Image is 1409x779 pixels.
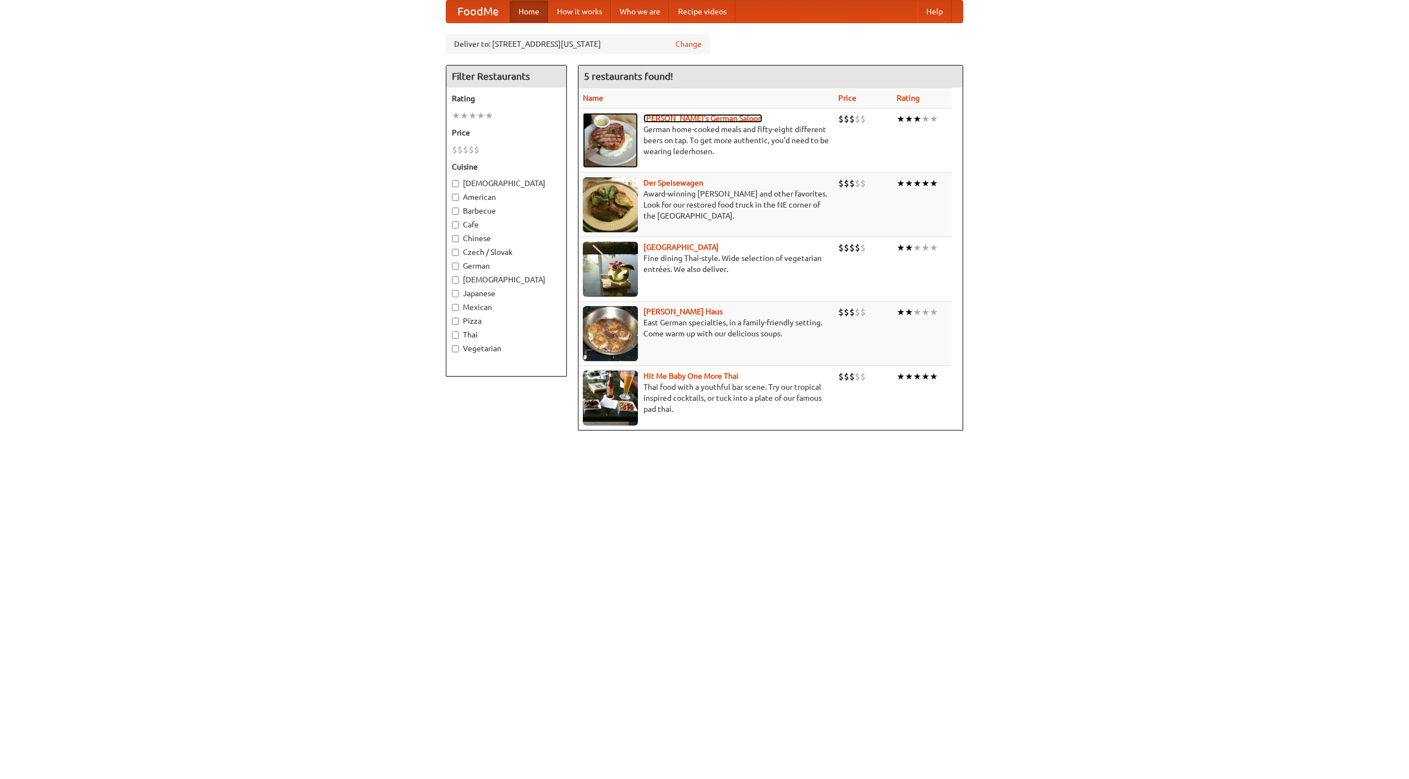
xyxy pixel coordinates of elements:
ng-pluralize: 5 restaurants found! [584,71,673,81]
h5: Cuisine [452,161,561,172]
li: $ [838,371,844,383]
li: $ [844,242,849,254]
li: ★ [905,177,913,189]
li: ★ [905,242,913,254]
li: $ [844,113,849,125]
li: $ [855,113,860,125]
a: How it works [548,1,611,23]
input: [DEMOGRAPHIC_DATA] [452,180,459,187]
input: Czech / Slovak [452,249,459,256]
label: Mexican [452,302,561,313]
label: [DEMOGRAPHIC_DATA] [452,178,561,189]
li: $ [457,144,463,156]
input: Vegetarian [452,345,459,352]
label: American [452,192,561,203]
a: Rating [897,94,920,102]
p: Thai food with a youthful bar scene. Try our tropical inspired cocktails, or tuck into a plate of... [583,382,829,415]
li: $ [844,371,849,383]
li: ★ [930,177,938,189]
a: Name [583,94,603,102]
label: Czech / Slovak [452,247,561,258]
label: Vegetarian [452,343,561,354]
a: [PERSON_NAME]'s German Saloon [643,114,762,123]
li: $ [860,177,866,189]
li: ★ [897,177,905,189]
a: Der Speisewagen [643,178,703,187]
li: $ [855,371,860,383]
li: ★ [921,242,930,254]
label: [DEMOGRAPHIC_DATA] [452,274,561,285]
li: ★ [921,306,930,318]
img: kohlhaus.jpg [583,306,638,361]
a: Home [510,1,548,23]
li: ★ [930,242,938,254]
p: German home-cooked meals and fifty-eight different beers on tap. To get more authentic, you'd nee... [583,124,829,157]
li: ★ [897,113,905,125]
h4: Filter Restaurants [446,66,566,88]
a: [GEOGRAPHIC_DATA] [643,243,719,252]
input: Barbecue [452,208,459,215]
li: $ [849,242,855,254]
li: $ [855,242,860,254]
a: Change [675,39,702,50]
input: Pizza [452,318,459,325]
label: Pizza [452,315,561,326]
li: $ [838,242,844,254]
li: $ [838,113,844,125]
label: Japanese [452,288,561,299]
li: ★ [477,110,485,122]
p: Fine dining Thai-style. Wide selection of vegetarian entrées. We also deliver. [583,253,829,275]
li: $ [855,306,860,318]
li: ★ [468,110,477,122]
label: Chinese [452,233,561,244]
li: ★ [905,306,913,318]
li: $ [844,306,849,318]
a: Recipe videos [669,1,735,23]
li: ★ [913,242,921,254]
li: ★ [905,113,913,125]
li: ★ [897,306,905,318]
li: ★ [930,371,938,383]
li: ★ [897,242,905,254]
input: [DEMOGRAPHIC_DATA] [452,276,459,284]
label: Cafe [452,219,561,230]
li: ★ [930,306,938,318]
li: ★ [905,371,913,383]
p: East German specialties, in a family-friendly setting. Come warm up with our delicious soups. [583,317,829,339]
label: Thai [452,329,561,340]
li: $ [474,144,479,156]
img: speisewagen.jpg [583,177,638,232]
a: FoodMe [446,1,510,23]
li: ★ [452,110,460,122]
img: esthers.jpg [583,113,638,168]
li: $ [860,242,866,254]
a: [PERSON_NAME] Haus [643,307,723,316]
li: $ [860,306,866,318]
li: ★ [913,306,921,318]
li: $ [463,144,468,156]
li: $ [849,113,855,125]
input: American [452,194,459,201]
li: ★ [897,371,905,383]
li: ★ [913,177,921,189]
a: Hit Me Baby One More Thai [643,372,739,380]
li: $ [844,177,849,189]
input: Cafe [452,221,459,228]
input: German [452,263,459,270]
li: $ [838,306,844,318]
li: $ [849,177,855,189]
a: Who we are [611,1,669,23]
li: ★ [913,113,921,125]
label: Barbecue [452,205,561,216]
div: Deliver to: [STREET_ADDRESS][US_STATE] [446,34,710,54]
input: Chinese [452,235,459,242]
a: Price [838,94,856,102]
li: ★ [913,371,921,383]
p: Award-winning [PERSON_NAME] and other favorites. Look for our restored food truck in the NE corne... [583,188,829,221]
a: Help [918,1,952,23]
li: $ [849,306,855,318]
h5: Rating [452,93,561,104]
label: German [452,260,561,271]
